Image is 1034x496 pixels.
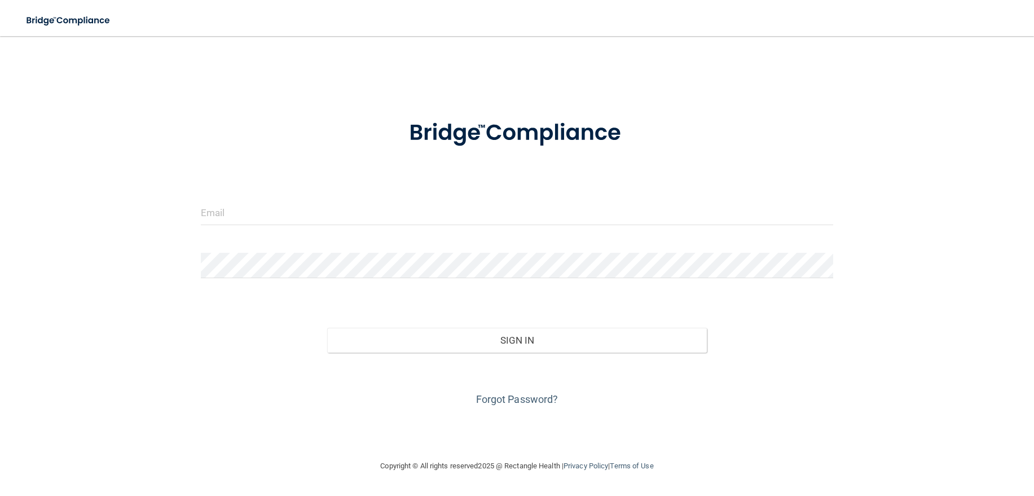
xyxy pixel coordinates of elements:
[17,9,121,32] img: bridge_compliance_login_screen.278c3ca4.svg
[327,328,707,353] button: Sign In
[476,393,558,405] a: Forgot Password?
[201,200,834,225] input: Email
[311,448,723,484] div: Copyright © All rights reserved 2025 @ Rectangle Health | |
[564,462,608,470] a: Privacy Policy
[386,104,649,163] img: bridge_compliance_login_screen.278c3ca4.svg
[610,462,653,470] a: Terms of Use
